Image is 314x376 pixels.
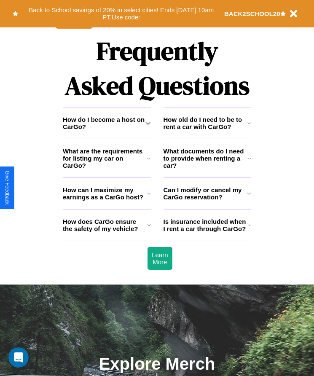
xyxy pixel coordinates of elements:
[164,148,248,169] h3: What documents do I need to provide when renting a car?
[164,186,247,201] h3: Can I modify or cancel my CarGo reservation?
[8,347,29,368] iframe: Intercom live chat
[63,218,147,232] h3: How does CarGo ensure the safety of my vehicle?
[4,171,10,205] div: Give Feedback
[63,116,145,130] h3: How do I become a host on CarGo?
[18,4,224,23] button: Back to School savings of 20% in select cities! Ends [DATE] 10am PT.Use code:
[63,186,147,201] h3: How can I maximize my earnings as a CarGo host?
[148,247,172,270] button: Learn More
[63,148,147,169] h3: What are the requirements for listing my car on CarGo?
[224,10,280,17] b: BACK2SCHOOL20
[164,218,248,232] h3: Is insurance included when I rent a car through CarGo?
[164,116,247,130] h3: How old do I need to be to rent a car with CarGo?
[63,30,251,107] h1: Frequently Asked Questions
